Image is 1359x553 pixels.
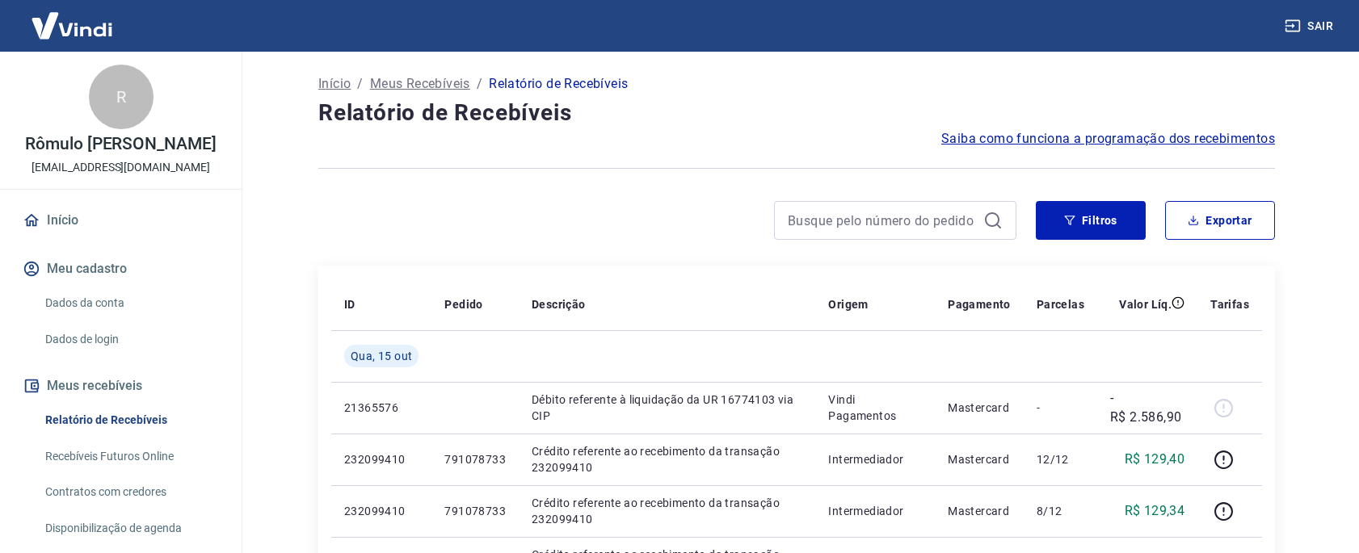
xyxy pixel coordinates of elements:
[318,97,1275,129] h4: Relatório de Recebíveis
[1036,201,1146,240] button: Filtros
[444,451,506,467] p: 791078733
[532,296,586,312] p: Descrição
[39,404,222,437] a: Relatório de Recebíveis
[1037,503,1084,519] p: 8/12
[828,503,922,519] p: Intermediador
[39,287,222,320] a: Dados da conta
[948,451,1011,467] p: Mastercard
[344,451,419,467] p: 232099410
[351,348,412,364] span: Qua, 15 out
[532,443,802,475] p: Crédito referente ao recebimento da transação 232099410
[39,323,222,356] a: Dados de login
[1125,450,1185,469] p: R$ 129,40
[444,296,482,312] p: Pedido
[1119,296,1172,312] p: Valor Líq.
[39,475,222,509] a: Contratos com credores
[948,400,1011,416] p: Mastercard
[39,440,222,473] a: Recebíveis Futuros Online
[344,503,419,519] p: 232099410
[948,296,1011,312] p: Pagamento
[1125,501,1185,521] p: R$ 129,34
[39,512,222,545] a: Disponibilização de agenda
[1037,400,1084,416] p: -
[828,451,922,467] p: Intermediador
[344,400,419,416] p: 21365576
[318,74,351,94] a: Início
[1281,11,1340,41] button: Sair
[948,503,1011,519] p: Mastercard
[19,251,222,287] button: Meu cadastro
[444,503,506,519] p: 791078733
[25,136,217,153] p: Rômulo [PERSON_NAME]
[1110,388,1184,427] p: -R$ 2.586,90
[828,392,922,424] p: Vindi Pagamentos
[788,208,977,233] input: Busque pelo número do pedido
[19,1,124,50] img: Vindi
[344,296,356,312] p: ID
[532,495,802,527] p: Crédito referente ao recebimento da transação 232099410
[19,368,222,404] button: Meus recebíveis
[1165,201,1275,240] button: Exportar
[357,74,363,94] p: /
[19,203,222,238] a: Início
[828,296,868,312] p: Origem
[941,129,1275,149] a: Saiba como funciona a programação dos recebimentos
[1037,296,1084,312] p: Parcelas
[477,74,482,94] p: /
[32,159,210,176] p: [EMAIL_ADDRESS][DOMAIN_NAME]
[370,74,470,94] a: Meus Recebíveis
[89,65,154,129] div: R
[489,74,628,94] p: Relatório de Recebíveis
[1210,296,1249,312] p: Tarifas
[1037,451,1084,467] p: 12/12
[532,392,802,424] p: Débito referente à liquidação da UR 16774103 via CIP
